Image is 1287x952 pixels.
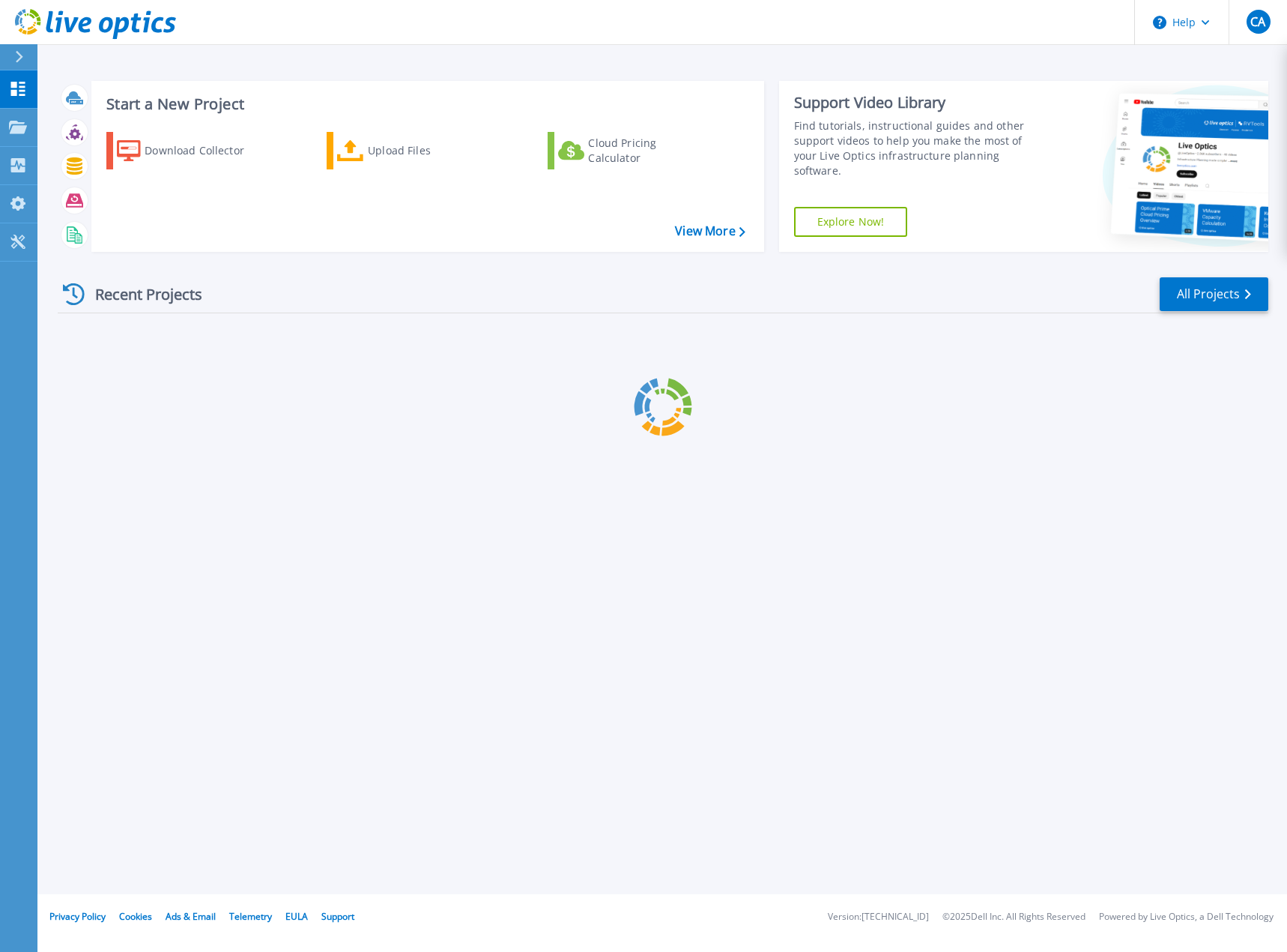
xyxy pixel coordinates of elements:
a: Support [321,910,354,923]
li: Powered by Live Optics, a Dell Technology [1099,912,1274,922]
a: Download Collector [106,132,273,169]
a: Privacy Policy [49,910,106,923]
div: Recent Projects [58,276,222,313]
span: CA [1250,16,1265,28]
h3: Start a New Project [106,96,745,112]
li: Version: [TECHNICAL_ID] [828,912,929,922]
a: Telemetry [229,910,272,923]
a: Upload Files [327,132,494,169]
div: Support Video Library [794,93,1042,112]
div: Cloud Pricing Calculator [588,136,708,166]
li: © 2025 Dell Inc. All Rights Reserved [942,912,1085,922]
a: Cookies [119,910,152,923]
div: Upload Files [368,136,488,166]
a: View More [675,224,745,238]
div: Find tutorials, instructional guides and other support videos to help you make the most of your L... [794,118,1042,178]
a: Explore Now! [794,207,908,237]
a: EULA [285,910,308,923]
a: Ads & Email [166,910,216,923]
div: Download Collector [145,136,264,166]
a: All Projects [1160,277,1268,311]
a: Cloud Pricing Calculator [548,132,715,169]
